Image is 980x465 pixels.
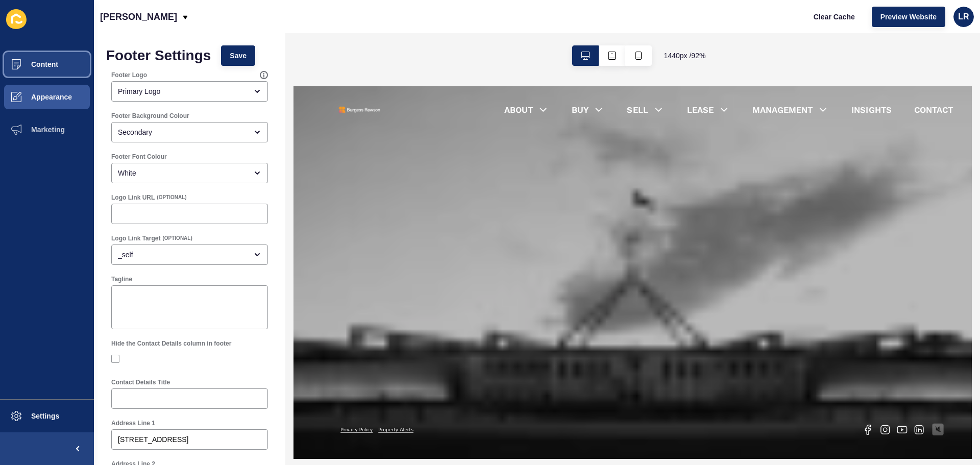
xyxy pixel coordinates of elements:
[51,369,86,375] a: Privacy Policy
[426,19,455,32] a: LEASE
[111,244,268,265] div: open menu
[221,45,255,66] button: Save
[111,378,170,386] label: Contact Details Title
[361,19,384,32] a: SELL
[111,163,268,183] div: open menu
[157,194,186,201] span: (OPTIONAL)
[111,112,189,120] label: Footer Background Colour
[805,7,864,27] button: Clear Cache
[111,339,231,348] label: Hide the Contact Details column in footer
[814,12,855,22] span: Clear Cache
[228,19,259,32] a: ABOUT
[301,19,320,32] a: BUY
[111,71,147,79] label: Footer Logo
[497,19,562,32] a: MANAGEMENT
[111,234,160,242] label: Logo Link Target
[162,235,192,242] span: (OPTIONAL)
[106,51,211,61] h1: Footer Settings
[872,7,945,27] button: Preview Website
[958,12,969,22] span: LR
[92,369,130,375] a: Property Alerts
[111,153,167,161] label: Footer Font Colour
[111,275,132,283] label: Tagline
[111,419,155,427] label: Address Line 1
[880,12,937,22] span: Preview Website
[111,81,268,102] div: open menu
[230,51,247,61] span: Save
[111,193,155,202] label: Logo Link URL
[664,51,706,61] span: 1440 px / 92 %
[111,122,268,142] div: open menu
[673,19,715,32] a: CONTACT
[100,4,177,30] p: [PERSON_NAME]
[604,19,648,32] a: INSIGHTS
[20,10,122,41] img: Company logo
